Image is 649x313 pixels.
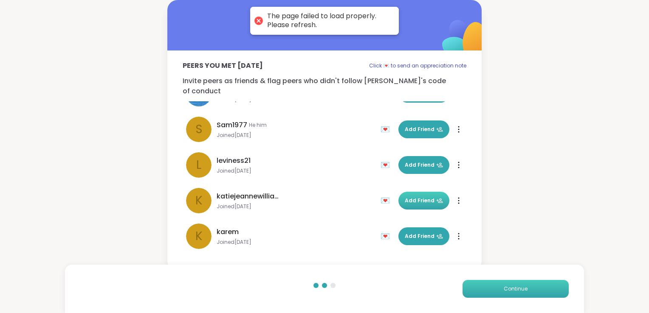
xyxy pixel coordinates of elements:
[504,285,528,293] span: Continue
[381,123,393,136] div: 💌
[381,158,393,172] div: 💌
[381,194,393,207] div: 💌
[196,156,201,174] span: l
[405,232,443,240] span: Add Friend
[398,120,449,138] button: Add Friend
[195,227,203,245] span: k
[183,61,263,71] p: Peers you met [DATE]
[405,197,443,204] span: Add Friend
[217,132,375,139] span: Joined [DATE]
[405,126,443,133] span: Add Friend
[267,12,390,30] div: The page failed to load properly. Please refresh.
[195,120,203,138] span: S
[249,122,267,129] span: He him
[398,156,449,174] button: Add Friend
[463,280,569,298] button: Continue
[183,76,466,96] p: Invite peers as friends & flag peers who didn't follow [PERSON_NAME]'s code of conduct
[217,120,247,130] span: Sam1977
[398,192,449,210] button: Add Friend
[405,161,443,169] span: Add Friend
[369,61,466,71] p: Click 💌 to send an appreciation note
[217,203,375,210] span: Joined [DATE]
[381,229,393,243] div: 💌
[217,191,280,201] span: katiejeannewilliams
[217,156,251,166] span: leviness21
[398,227,449,245] button: Add Friend
[217,168,375,174] span: Joined [DATE]
[217,239,375,246] span: Joined [DATE]
[195,192,203,210] span: k
[217,227,239,237] span: karem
